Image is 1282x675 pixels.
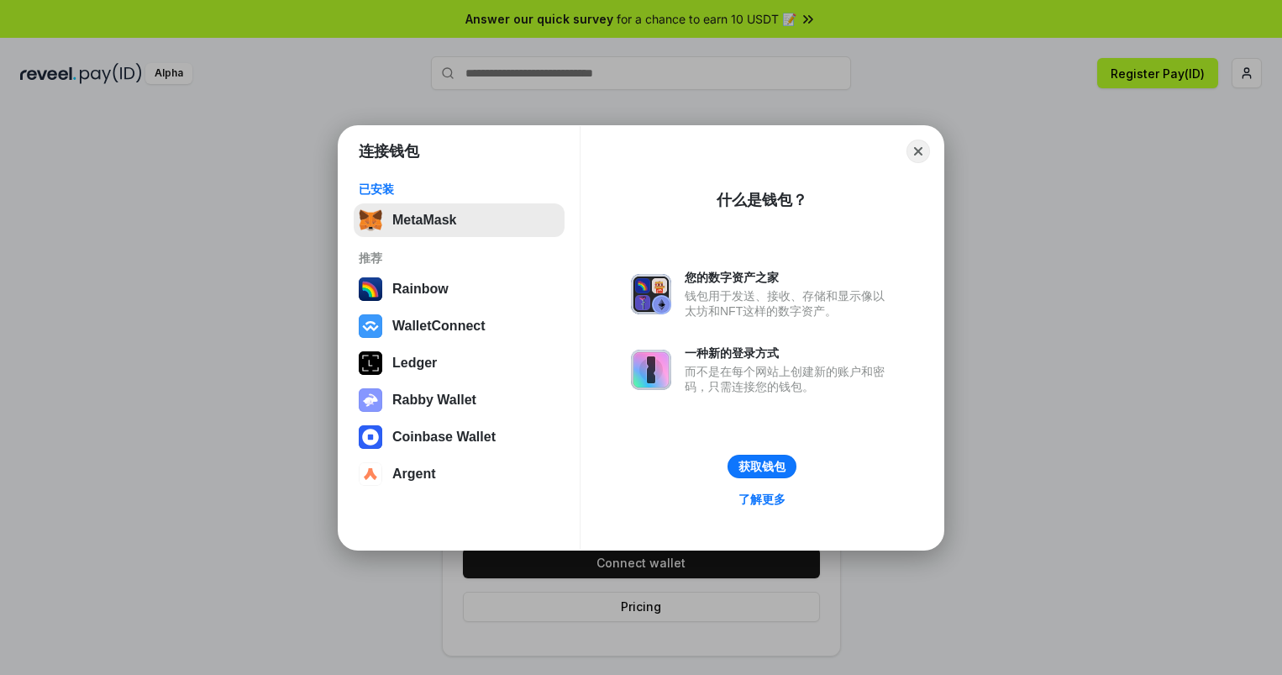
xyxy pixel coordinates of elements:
img: svg+xml,%3Csvg%20width%3D%22120%22%20height%3D%22120%22%20viewBox%3D%220%200%20120%20120%22%20fil... [359,277,382,301]
div: 您的数字资产之家 [685,270,893,285]
img: svg+xml,%3Csvg%20fill%3D%22none%22%20height%3D%2233%22%20viewBox%3D%220%200%2035%2033%22%20width%... [359,208,382,232]
button: Close [906,140,930,163]
div: Coinbase Wallet [392,430,496,445]
div: 什么是钱包？ [717,190,807,210]
div: Argent [392,467,436,482]
div: 一种新的登录方式 [685,345,893,361]
button: Ledger [354,346,565,380]
img: svg+xml,%3Csvg%20xmlns%3D%22http%3A%2F%2Fwww.w3.org%2F2000%2Fsvg%22%20fill%3D%22none%22%20viewBox... [359,388,382,412]
button: Coinbase Wallet [354,420,565,454]
img: svg+xml,%3Csvg%20width%3D%2228%22%20height%3D%2228%22%20viewBox%3D%220%200%2028%2028%22%20fill%3D... [359,314,382,338]
h1: 连接钱包 [359,141,419,161]
button: WalletConnect [354,309,565,343]
img: svg+xml,%3Csvg%20xmlns%3D%22http%3A%2F%2Fwww.w3.org%2F2000%2Fsvg%22%20fill%3D%22none%22%20viewBox... [631,274,671,314]
button: Argent [354,457,565,491]
div: 已安装 [359,182,560,197]
img: svg+xml,%3Csvg%20width%3D%2228%22%20height%3D%2228%22%20viewBox%3D%220%200%2028%2028%22%20fill%3D... [359,462,382,486]
div: 了解更多 [738,492,785,507]
div: 获取钱包 [738,459,785,474]
div: 而不是在每个网站上创建新的账户和密码，只需连接您的钱包。 [685,364,893,394]
div: Rainbow [392,282,449,297]
div: Ledger [392,356,437,371]
div: 钱包用于发送、接收、存储和显示像以太坊和NFT这样的数字资产。 [685,288,893,319]
button: Rainbow [354,272,565,306]
div: Rabby Wallet [392,393,476,408]
div: WalletConnect [392,319,486,334]
img: svg+xml,%3Csvg%20width%3D%2228%22%20height%3D%2228%22%20viewBox%3D%220%200%2028%2028%22%20fill%3D... [359,425,382,449]
div: MetaMask [392,213,456,228]
button: MetaMask [354,203,565,237]
div: 推荐 [359,250,560,266]
a: 了解更多 [728,488,796,510]
button: Rabby Wallet [354,383,565,417]
img: svg+xml,%3Csvg%20xmlns%3D%22http%3A%2F%2Fwww.w3.org%2F2000%2Fsvg%22%20fill%3D%22none%22%20viewBox... [631,350,671,390]
button: 获取钱包 [728,455,796,478]
img: svg+xml,%3Csvg%20xmlns%3D%22http%3A%2F%2Fwww.w3.org%2F2000%2Fsvg%22%20width%3D%2228%22%20height%3... [359,351,382,375]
